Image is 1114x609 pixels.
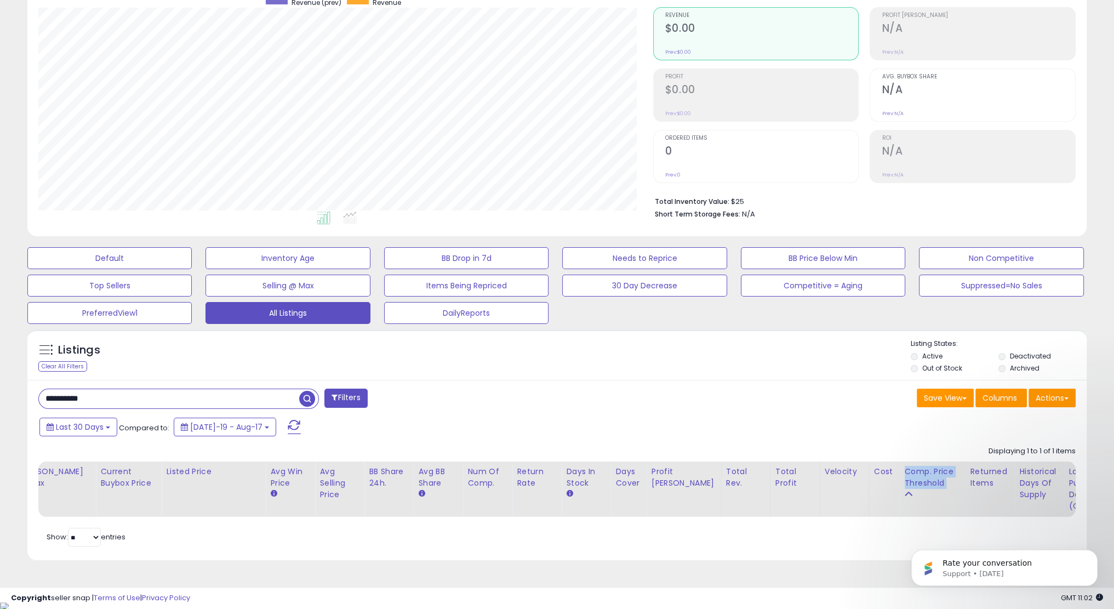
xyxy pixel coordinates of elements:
[27,302,192,324] button: PreferredView1
[566,466,606,489] div: Days In Stock
[566,489,573,499] small: Days In Stock.
[1010,363,1039,373] label: Archived
[517,466,557,489] div: Return Rate
[142,593,190,603] a: Privacy Policy
[119,423,169,433] span: Compared to:
[205,247,370,269] button: Inventory Age
[1019,466,1059,500] div: Historical Days Of Supply
[665,135,859,141] span: Ordered Items
[384,275,549,297] button: Items Being Repriced
[655,209,740,219] b: Short Term Storage Fees:
[895,527,1114,604] iframe: Intercom notifications message
[982,392,1017,403] span: Columns
[100,466,157,489] div: Current Buybox Price
[27,247,192,269] button: Default
[904,466,961,489] div: Comp. Price Threshold
[989,446,1076,457] div: Displaying 1 to 1 of 1 items
[742,209,755,219] span: N/A
[39,418,117,436] button: Last 30 Days
[922,351,942,361] label: Active
[418,466,458,489] div: Avg BB Share
[975,389,1027,407] button: Columns
[94,593,140,603] a: Terms of Use
[882,110,903,117] small: Prev: N/A
[11,593,190,604] div: seller snap | |
[174,418,276,436] button: [DATE]-19 - Aug-17
[27,275,192,297] button: Top Sellers
[665,74,859,80] span: Profit
[665,83,859,98] h2: $0.00
[741,247,905,269] button: BB Price Below Min
[882,49,903,55] small: Prev: N/A
[882,74,1075,80] span: Avg. Buybox Share
[665,22,859,37] h2: $0.00
[882,83,1075,98] h2: N/A
[47,532,125,542] span: Show: entries
[919,275,1083,297] button: Suppressed=No Sales
[874,466,895,477] div: Cost
[615,466,642,489] div: Days Cover
[205,275,370,297] button: Selling @ Max
[166,466,261,477] div: Listed Price
[911,339,1087,349] p: Listing States:
[324,389,367,408] button: Filters
[882,145,1075,160] h2: N/A
[882,13,1075,19] span: Profit [PERSON_NAME]
[1010,351,1051,361] label: Deactivated
[190,422,262,432] span: [DATE]-19 - Aug-17
[58,343,100,358] h5: Listings
[726,466,766,489] div: Total Rev.
[270,466,310,489] div: Avg Win Price
[651,466,716,489] div: Profit [PERSON_NAME]
[665,49,691,55] small: Prev: $0.00
[205,302,370,324] button: All Listings
[882,172,903,178] small: Prev: N/A
[665,172,681,178] small: Prev: 0
[418,489,425,499] small: Avg BB Share.
[384,302,549,324] button: DailyReports
[665,13,859,19] span: Revenue
[922,363,962,373] label: Out of Stock
[882,22,1075,37] h2: N/A
[56,422,104,432] span: Last 30 Days
[775,466,815,489] div: Total Profit
[467,466,507,489] div: Num of Comp.
[369,466,409,489] div: BB Share 24h.
[917,389,974,407] button: Save View
[665,110,691,117] small: Prev: $0.00
[11,593,51,603] strong: Copyright
[270,489,277,499] small: Avg Win Price.
[384,247,549,269] button: BB Drop in 7d
[319,466,359,500] div: Avg Selling Price
[741,275,905,297] button: Competitive = Aging
[38,361,87,372] div: Clear All Filters
[825,466,865,477] div: Velocity
[562,247,727,269] button: Needs to Reprice
[882,135,1075,141] span: ROI
[665,145,859,160] h2: 0
[919,247,1083,269] button: Non Competitive
[655,197,729,206] b: Total Inventory Value:
[1029,389,1076,407] button: Actions
[655,194,1067,207] li: $25
[970,466,1010,489] div: Returned Items
[562,275,727,297] button: 30 Day Decrease
[1069,466,1109,512] div: Last Purchase Date (GMT)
